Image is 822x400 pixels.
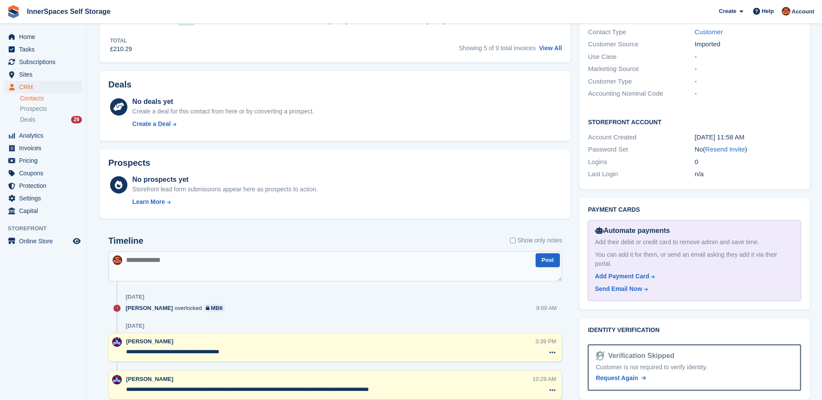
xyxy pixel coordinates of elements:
[110,37,132,45] div: Total
[695,28,723,35] a: Customer
[19,142,71,154] span: Invoices
[792,7,814,16] span: Account
[695,39,801,49] div: Imported
[510,236,562,245] label: Show only notes
[588,157,695,167] div: Logins
[536,253,560,268] button: Post
[19,235,71,247] span: Online Store
[132,185,318,194] div: Storefront lead form submissions appear here as prospects to action.
[126,376,173,382] span: [PERSON_NAME]
[595,284,642,294] div: Send Email Now
[19,68,71,81] span: Sites
[108,158,150,168] h2: Prospects
[588,89,695,99] div: Accounting Nominal Code
[595,272,790,281] a: Add Payment Card
[132,119,314,129] a: Create a Deal
[510,236,516,245] input: Show only notes
[695,145,801,155] div: No
[19,31,71,43] span: Home
[595,272,649,281] div: Add Payment Card
[596,363,793,372] div: Customer is not required to verify identity.
[604,351,674,361] div: Verification Skipped
[132,197,318,206] a: Learn More
[112,337,122,347] img: Paul Allo
[113,255,122,265] img: Abby Tilley
[705,145,745,153] a: Resend Invite
[4,56,82,68] a: menu
[4,235,82,247] a: menu
[588,39,695,49] div: Customer Source
[211,304,223,312] div: MB6
[19,205,71,217] span: Capital
[4,192,82,204] a: menu
[695,169,801,179] div: n/a
[695,132,801,142] div: [DATE] 11:58 AM
[4,129,82,142] a: menu
[695,77,801,87] div: -
[4,180,82,192] a: menu
[19,155,71,167] span: Pricing
[19,129,71,142] span: Analytics
[695,64,801,74] div: -
[719,7,736,16] span: Create
[20,105,47,113] span: Prospects
[126,304,229,312] div: overlocked
[20,116,36,124] span: Deals
[71,236,82,246] a: Preview store
[695,89,801,99] div: -
[596,351,604,361] img: Identity Verification Ready
[20,104,82,113] a: Prospects
[19,180,71,192] span: Protection
[23,4,114,19] a: InnerSpaces Self Storage
[132,107,314,116] div: Create a deal for this contact from here or by converting a prospect.
[71,116,82,123] div: 29
[539,45,562,52] a: View All
[126,304,173,312] span: [PERSON_NAME]
[204,304,225,312] a: MB6
[8,224,86,233] span: Storefront
[4,142,82,154] a: menu
[4,205,82,217] a: menu
[536,337,556,345] div: 3:39 PM
[4,155,82,167] a: menu
[4,68,82,81] a: menu
[126,323,144,329] div: [DATE]
[112,375,122,384] img: Paul Allo
[19,81,71,93] span: CRM
[126,294,144,300] div: [DATE]
[588,52,695,62] div: Use Case
[459,45,536,52] span: Showing 5 of 9 total invoices
[595,250,794,268] div: You can add it for them, or send an email asking they add it via their portal.
[588,27,695,37] div: Contact Type
[20,94,82,103] a: Contacts
[132,97,314,107] div: No deals yet
[595,238,794,247] div: Add their debit or credit card to remove admin and save time.
[588,64,695,74] div: Marketing Source
[533,375,556,383] div: 10:29 AM
[19,43,71,55] span: Tasks
[588,206,801,213] h2: Payment cards
[4,31,82,43] a: menu
[7,5,20,18] img: stora-icon-8386f47178a22dfd0bd8f6a31ec36ba5ce8667c1dd55bd0f319d3a0aa187defe.svg
[588,145,695,155] div: Password Set
[4,43,82,55] a: menu
[110,45,132,54] div: £210.29
[19,167,71,179] span: Coupons
[703,145,747,153] span: ( )
[695,52,801,62] div: -
[695,157,801,167] div: 0
[596,374,638,381] span: Request Again
[536,304,557,312] div: 9:09 AM
[782,7,790,16] img: Abby Tilley
[108,236,143,246] h2: Timeline
[588,169,695,179] div: Last Login
[19,56,71,68] span: Subscriptions
[588,117,801,126] h2: Storefront Account
[762,7,774,16] span: Help
[19,192,71,204] span: Settings
[4,167,82,179] a: menu
[126,338,173,345] span: [PERSON_NAME]
[132,174,318,185] div: No prospects yet
[588,132,695,142] div: Account Created
[595,226,794,236] div: Automate payments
